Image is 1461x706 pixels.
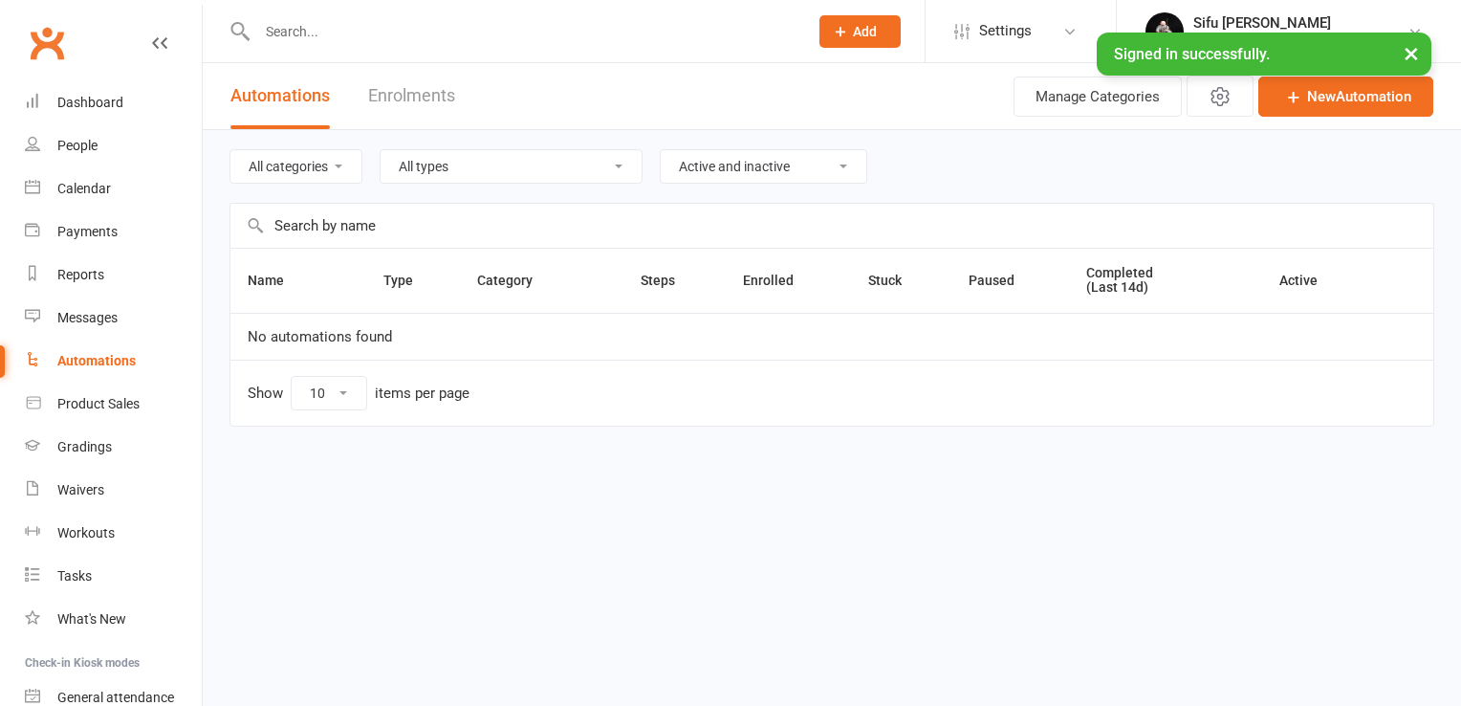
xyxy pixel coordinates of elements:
[477,273,554,288] span: Category
[57,396,140,411] div: Product Sales
[25,383,202,426] a: Product Sales
[57,310,118,325] div: Messages
[25,426,202,469] a: Gradings
[57,95,123,110] div: Dashboard
[477,269,554,292] button: Category
[375,386,469,402] div: items per page
[726,249,851,313] th: Enrolled
[1114,45,1270,63] span: Signed in successfully.
[57,525,115,541] div: Workouts
[230,313,1433,361] td: No automations found
[57,439,112,454] div: Gradings
[57,690,174,705] div: General attendance
[248,376,469,410] div: Show
[25,340,202,383] a: Automations
[853,24,877,39] span: Add
[1262,269,1339,292] button: Active
[57,353,136,368] div: Automations
[25,469,202,512] a: Waivers
[979,10,1032,53] span: Settings
[851,249,951,313] th: Stuck
[57,224,118,239] div: Payments
[57,568,92,584] div: Tasks
[230,63,330,129] button: Automations
[1193,14,1407,32] div: Sifu [PERSON_NAME]
[1014,77,1182,117] button: Manage Categories
[57,611,126,627] div: What's New
[23,19,71,67] a: Clubworx
[25,81,202,124] a: Dashboard
[57,181,111,196] div: Calendar
[1279,273,1318,288] span: Active
[248,269,305,292] button: Name
[57,138,98,153] div: People
[25,297,202,340] a: Messages
[25,167,202,210] a: Calendar
[1394,33,1428,74] button: ×
[251,18,795,45] input: Search...
[25,124,202,167] a: People
[25,512,202,555] a: Workouts
[368,63,455,129] a: Enrolments
[25,598,202,641] a: What's New
[25,210,202,254] a: Payments
[1086,265,1153,295] span: Completed (Last 14d)
[951,249,1070,313] th: Paused
[25,555,202,598] a: Tasks
[25,254,202,297] a: Reports
[248,273,305,288] span: Name
[1258,77,1433,117] a: NewAutomation
[57,482,104,497] div: Waivers
[1145,12,1184,51] img: thumb_image1710756300.png
[230,204,1433,248] input: Search by name
[623,249,725,313] th: Steps
[819,15,901,48] button: Add
[57,267,104,282] div: Reports
[1193,32,1407,49] div: Emerald Dragon Martial Arts Pty Ltd
[366,249,461,313] th: Type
